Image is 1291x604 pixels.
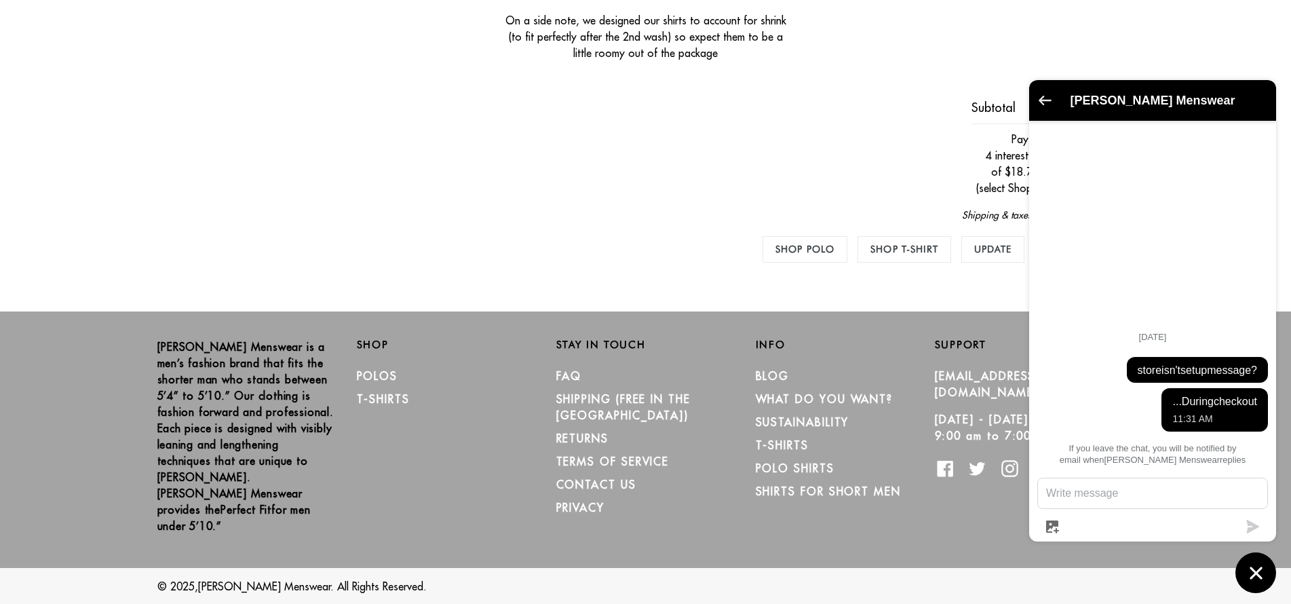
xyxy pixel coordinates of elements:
a: Polos [357,369,398,383]
p: On a side note, we designed our shirts to account for shrink (to fit perfectly after the 2nd wash... [503,12,788,61]
a: Shirts for Short Men [756,485,901,498]
h2: Shop [357,339,536,351]
p: [PERSON_NAME] Menswear is a men’s fashion brand that fits the shorter man who stands between 5’4”... [157,339,336,534]
input: Update [961,236,1025,263]
a: CONTACT US [556,478,636,491]
p: [DATE] - [DATE] 9:00 am to 7:00 pm [935,411,1114,444]
p: © 2025, . All Rights Reserved. [157,578,1134,594]
div: Shipping & taxes calculated at checkout [171,196,1121,236]
a: [EMAIL_ADDRESS][DOMAIN_NAME] [935,369,1041,399]
h2: Stay in Touch [556,339,735,351]
h2: Info [756,339,935,351]
h2: Support [935,339,1134,351]
a: What Do You Want? [756,392,893,406]
a: FAQ [556,369,582,383]
inbox-online-store-chat: Shopify online store chat [1025,80,1280,593]
span: Subtotal [971,100,1016,115]
a: PRIVACY [556,501,604,514]
strong: Perfect Fit [220,503,271,516]
a: Shop T-Shirt [858,236,950,263]
a: Polo Shirts [756,461,834,475]
a: Shop Polo [763,236,847,263]
a: TERMS OF SERVICE [556,455,670,468]
a: Sustainability [756,415,849,429]
a: Blog [756,369,790,383]
a: [PERSON_NAME] Menswear [198,580,331,593]
a: RETURNS [556,432,609,445]
a: T-Shirts [756,438,809,452]
div: Pay in full or in 4 interest-free installments of $18.75 with (select Shop Pay at Checkout) [971,124,1121,196]
a: T-Shirts [357,392,410,406]
a: SHIPPING (Free in the [GEOGRAPHIC_DATA]) [556,392,691,422]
